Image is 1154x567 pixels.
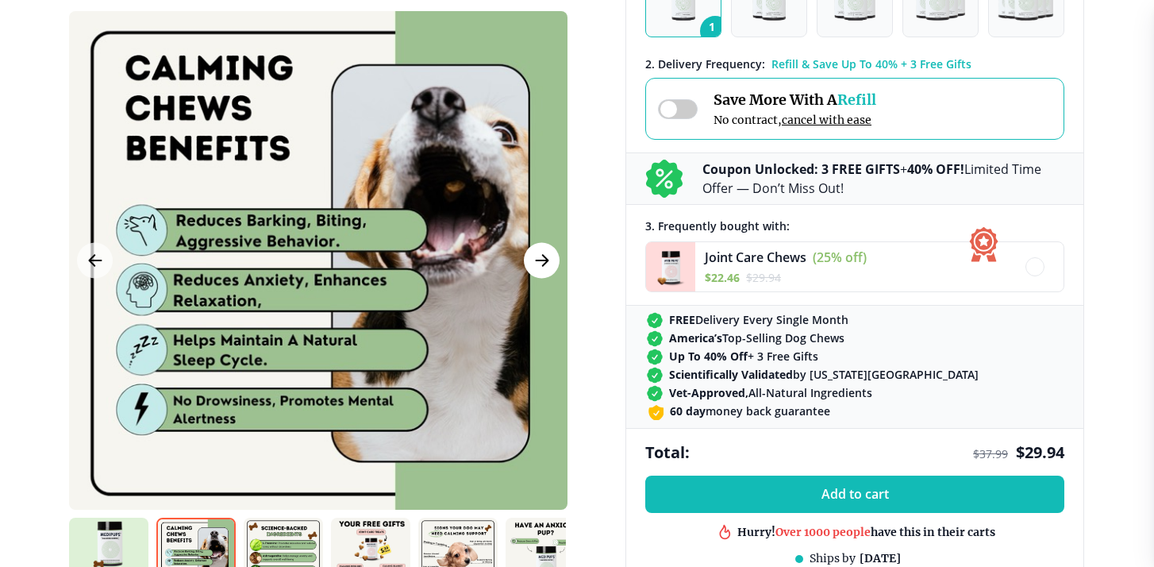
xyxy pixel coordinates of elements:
[771,56,971,71] span: Refill & Save Up To 40% + 3 Free Gifts
[669,385,872,400] span: All-Natural Ingredients
[837,91,876,109] span: Refill
[670,403,706,418] strong: 60 day
[669,312,695,327] strong: FREE
[645,56,765,71] span: 2 . Delivery Frequency:
[714,113,876,127] span: No contract,
[973,446,1008,461] span: $ 37.99
[669,312,848,327] span: Delivery Every Single Month
[669,367,979,382] span: by [US_STATE][GEOGRAPHIC_DATA]
[907,160,964,178] b: 40% OFF!
[669,367,793,382] strong: Scientifically Validated
[782,113,871,127] span: cancel with ease
[705,270,740,285] span: $ 22.46
[645,476,1064,513] button: Add to cart
[646,242,695,291] img: Joint Care Chews - Medipups
[775,524,871,538] span: Over 1000 people
[810,551,856,565] span: Ships by
[669,349,818,364] span: + 3 Free Gifts
[702,160,900,178] b: Coupon Unlocked: 3 FREE GIFTS
[746,270,781,285] span: $ 29.94
[645,442,690,463] span: Total:
[821,487,889,502] span: Add to cart
[669,349,748,364] strong: Up To 40% Off
[669,330,722,345] strong: America’s
[714,91,876,109] span: Save More With A
[705,249,806,266] span: Joint Care Chews
[524,243,560,279] button: Next Image
[860,551,901,565] span: [DATE]
[737,524,995,539] div: Hurry! have this in their carts
[1016,442,1064,463] span: $ 29.94
[645,218,790,233] span: 3 . Frequently bought with:
[702,160,1064,198] p: + Limited Time Offer — Don’t Miss Out!
[670,403,830,418] span: money back guarantee
[669,385,748,400] strong: Vet-Approved,
[813,249,867,266] span: (25% off)
[77,243,113,279] button: Previous Image
[669,330,844,345] span: Top-Selling Dog Chews
[700,16,730,46] span: 1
